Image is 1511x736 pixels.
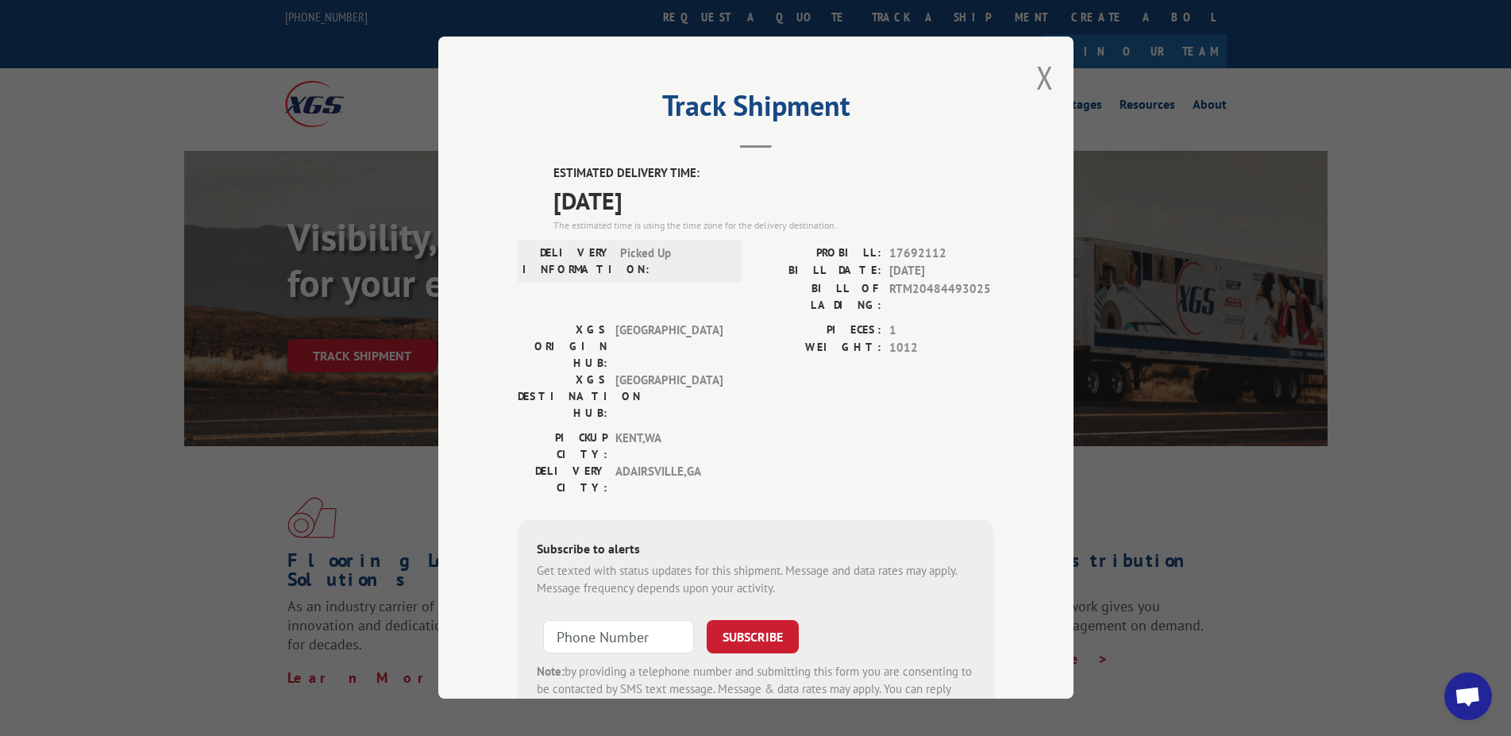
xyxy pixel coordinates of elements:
span: KENT , WA [615,430,723,463]
span: ADAIRSVILLE , GA [615,463,723,496]
span: 1 [889,322,994,340]
h2: Track Shipment [518,94,994,125]
strong: Note: [537,664,565,679]
label: BILL OF LADING: [756,280,881,314]
label: PICKUP CITY: [518,430,607,463]
span: [GEOGRAPHIC_DATA] [615,322,723,372]
label: ESTIMATED DELIVERY TIME: [553,164,994,183]
span: Picked Up [620,245,727,278]
label: PROBILL: [756,245,881,263]
span: 17692112 [889,245,994,263]
label: PIECES: [756,322,881,340]
span: [GEOGRAPHIC_DATA] [615,372,723,422]
input: Phone Number [543,620,694,653]
button: Close modal [1036,56,1054,98]
label: DELIVERY INFORMATION: [522,245,612,278]
span: 1012 [889,339,994,357]
div: Subscribe to alerts [537,539,975,562]
label: XGS DESTINATION HUB: [518,372,607,422]
span: [DATE] [889,262,994,280]
span: [DATE] [553,183,994,218]
button: SUBSCRIBE [707,620,799,653]
div: by providing a telephone number and submitting this form you are consenting to be contacted by SM... [537,663,975,717]
div: The estimated time is using the time zone for the delivery destination. [553,218,994,233]
span: RTM20484493025 [889,280,994,314]
label: DELIVERY CITY: [518,463,607,496]
label: WEIGHT: [756,339,881,357]
div: Get texted with status updates for this shipment. Message and data rates may apply. Message frequ... [537,562,975,598]
label: BILL DATE: [756,262,881,280]
label: XGS ORIGIN HUB: [518,322,607,372]
div: Open chat [1444,672,1492,720]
